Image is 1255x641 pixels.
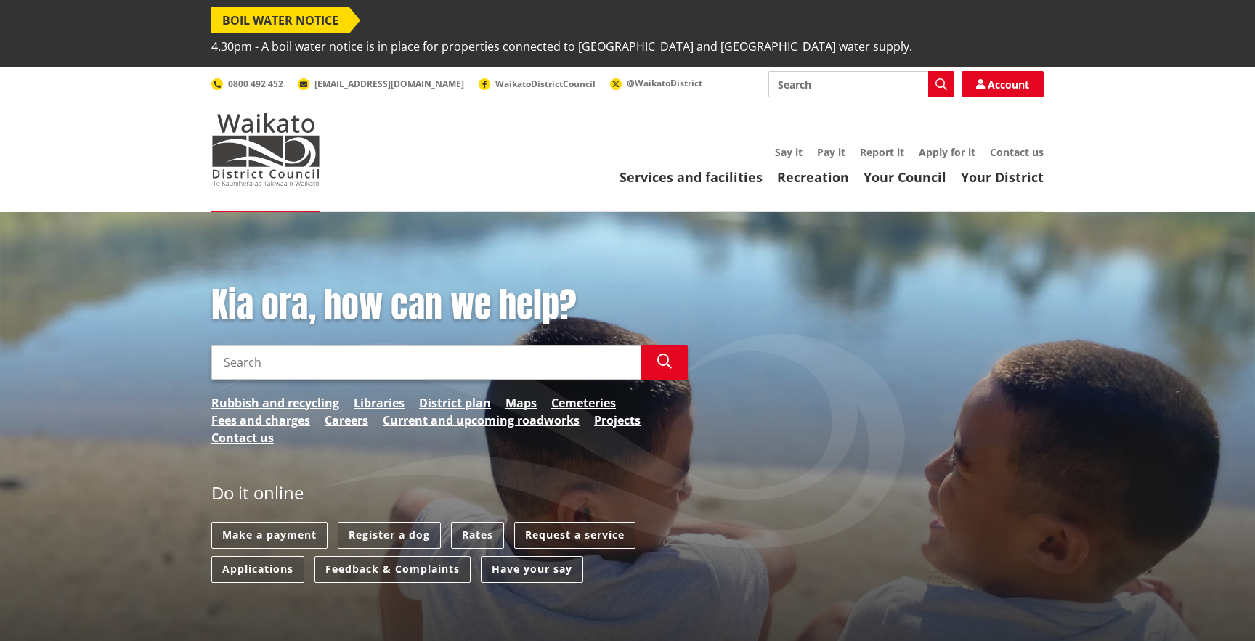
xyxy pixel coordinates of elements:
a: Applications [211,556,304,583]
a: Libraries [354,394,405,412]
a: Services and facilities [620,168,763,186]
a: Rates [451,522,504,549]
a: Rubbish and recycling [211,394,339,412]
a: Make a payment [211,522,328,549]
a: Projects [594,412,641,429]
a: Careers [325,412,368,429]
span: WaikatoDistrictCouncil [495,78,596,90]
a: Report it [860,145,904,159]
a: Apply for it [919,145,975,159]
input: Search input [211,345,641,380]
a: Say it [775,145,803,159]
a: Contact us [211,429,274,446]
span: 4.30pm - A boil water notice is in place for properties connected to [GEOGRAPHIC_DATA] and [GEOGR... [211,33,912,60]
a: Account [962,71,1044,97]
a: Pay it [817,145,845,159]
a: @WaikatoDistrict [610,77,702,89]
a: 0800 492 452 [211,78,283,90]
a: Your Council [864,168,946,186]
a: Your District [961,168,1044,186]
span: 0800 492 452 [228,78,283,90]
a: Cemeteries [551,394,616,412]
img: Waikato District Council - Te Kaunihera aa Takiwaa o Waikato [211,113,320,186]
a: Request a service [514,522,635,549]
a: Current and upcoming roadworks [383,412,580,429]
span: @WaikatoDistrict [627,77,702,89]
span: BOIL WATER NOTICE [211,7,349,33]
a: Recreation [777,168,849,186]
span: [EMAIL_ADDRESS][DOMAIN_NAME] [314,78,464,90]
h1: Kia ora, how can we help? [211,285,688,327]
h2: Do it online [211,483,304,508]
a: Have your say [481,556,583,583]
a: [EMAIL_ADDRESS][DOMAIN_NAME] [298,78,464,90]
a: Fees and charges [211,412,310,429]
input: Search input [768,71,954,97]
a: Contact us [990,145,1044,159]
a: Feedback & Complaints [314,556,471,583]
a: Register a dog [338,522,441,549]
a: Maps [505,394,537,412]
a: WaikatoDistrictCouncil [479,78,596,90]
a: District plan [419,394,491,412]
